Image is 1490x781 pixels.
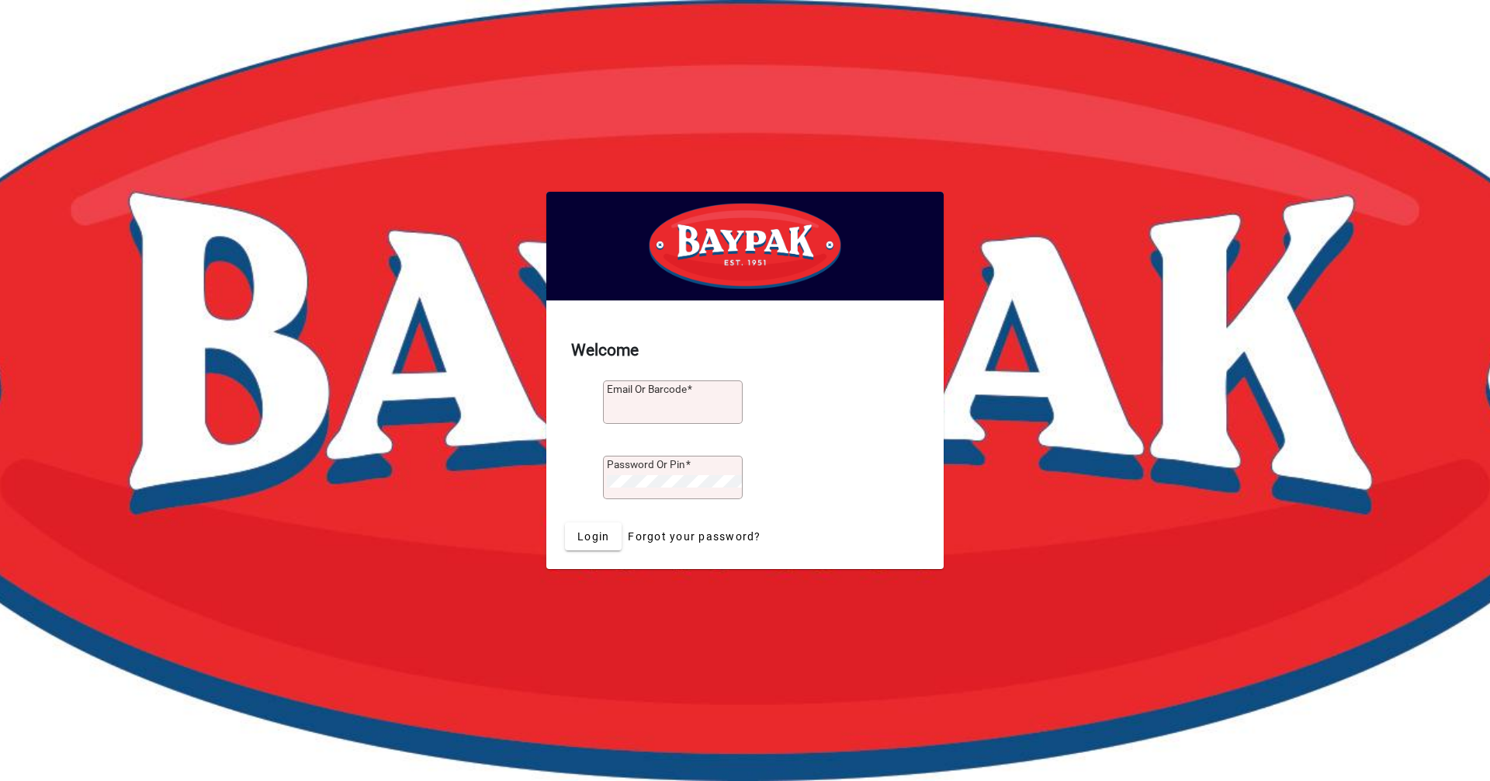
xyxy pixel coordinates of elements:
[622,522,767,550] a: Forgot your password?
[628,529,761,545] span: Forgot your password?
[565,522,622,550] button: Login
[571,338,919,363] h2: Welcome
[577,529,609,545] span: Login
[607,458,685,470] mat-label: Password or Pin
[607,383,687,395] mat-label: Email or Barcode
